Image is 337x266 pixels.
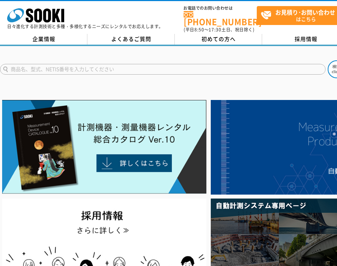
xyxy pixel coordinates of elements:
[7,24,163,29] p: 日々進化する計測技術と多種・多様化するニーズにレンタルでお応えします。
[184,26,254,33] span: (平日 ～ 土日、祝日除く)
[184,6,257,10] span: お電話でのお問い合わせは
[194,26,204,33] span: 8:50
[175,34,262,45] a: 初めての方へ
[209,26,221,33] span: 17:30
[2,100,206,194] img: Catalog Ver10
[184,11,257,26] a: [PHONE_NUMBER]
[87,34,175,45] a: よくあるご質問
[201,35,236,43] span: 初めての方へ
[275,8,335,16] strong: お見積り･お問い合わせ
